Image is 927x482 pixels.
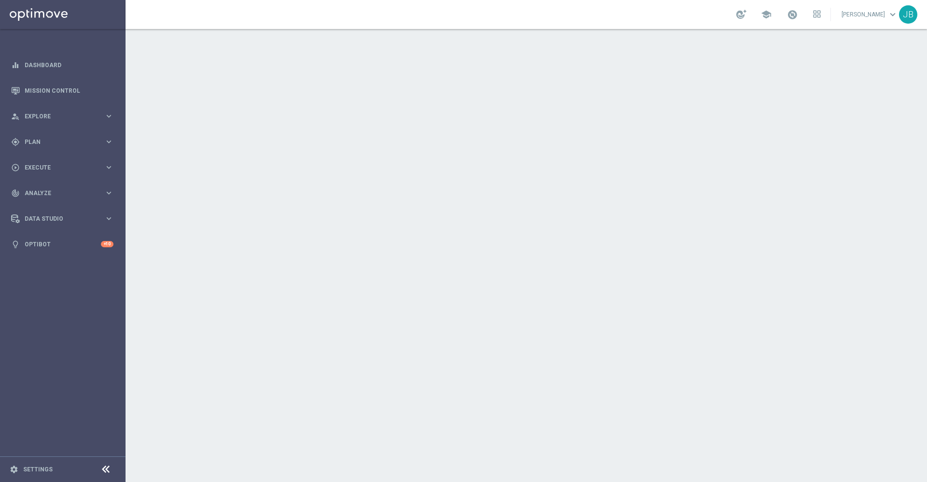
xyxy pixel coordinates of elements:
[25,190,104,196] span: Analyze
[25,216,104,222] span: Data Studio
[11,61,114,69] button: equalizer Dashboard
[23,467,53,472] a: Settings
[11,231,113,257] div: Optibot
[11,113,114,120] button: person_search Explore keyboard_arrow_right
[11,112,104,121] div: Explore
[101,241,113,247] div: +10
[887,9,898,20] span: keyboard_arrow_down
[841,7,899,22] a: [PERSON_NAME]keyboard_arrow_down
[25,165,104,170] span: Execute
[899,5,917,24] div: JB
[11,164,114,171] button: play_circle_outline Execute keyboard_arrow_right
[25,113,104,119] span: Explore
[11,163,20,172] i: play_circle_outline
[11,163,104,172] div: Execute
[11,52,113,78] div: Dashboard
[11,189,104,198] div: Analyze
[11,138,114,146] button: gps_fixed Plan keyboard_arrow_right
[104,112,113,121] i: keyboard_arrow_right
[104,188,113,198] i: keyboard_arrow_right
[25,78,113,103] a: Mission Control
[11,240,20,249] i: lightbulb
[11,138,20,146] i: gps_fixed
[25,139,104,145] span: Plan
[104,214,113,223] i: keyboard_arrow_right
[104,137,113,146] i: keyboard_arrow_right
[11,138,104,146] div: Plan
[25,52,113,78] a: Dashboard
[10,465,18,474] i: settings
[104,163,113,172] i: keyboard_arrow_right
[11,61,20,70] i: equalizer
[11,241,114,248] button: lightbulb Optibot +10
[11,87,114,95] button: Mission Control
[11,215,114,223] button: Data Studio keyboard_arrow_right
[11,112,20,121] i: person_search
[11,214,104,223] div: Data Studio
[25,231,101,257] a: Optibot
[11,78,113,103] div: Mission Control
[761,9,772,20] span: school
[11,189,114,197] button: track_changes Analyze keyboard_arrow_right
[11,189,20,198] i: track_changes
